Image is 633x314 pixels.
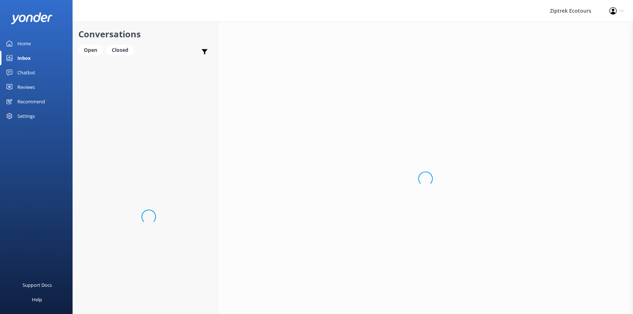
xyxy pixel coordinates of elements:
[22,278,52,292] div: Support Docs
[78,46,106,54] a: Open
[106,45,134,55] div: Closed
[17,94,45,109] div: Recommend
[106,46,137,54] a: Closed
[78,45,103,55] div: Open
[11,12,53,24] img: yonder-white-logo.png
[17,36,31,51] div: Home
[17,109,35,123] div: Settings
[17,51,31,65] div: Inbox
[32,292,42,307] div: Help
[17,80,35,94] div: Reviews
[17,65,35,80] div: Chatbot
[78,27,212,41] h2: Conversations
